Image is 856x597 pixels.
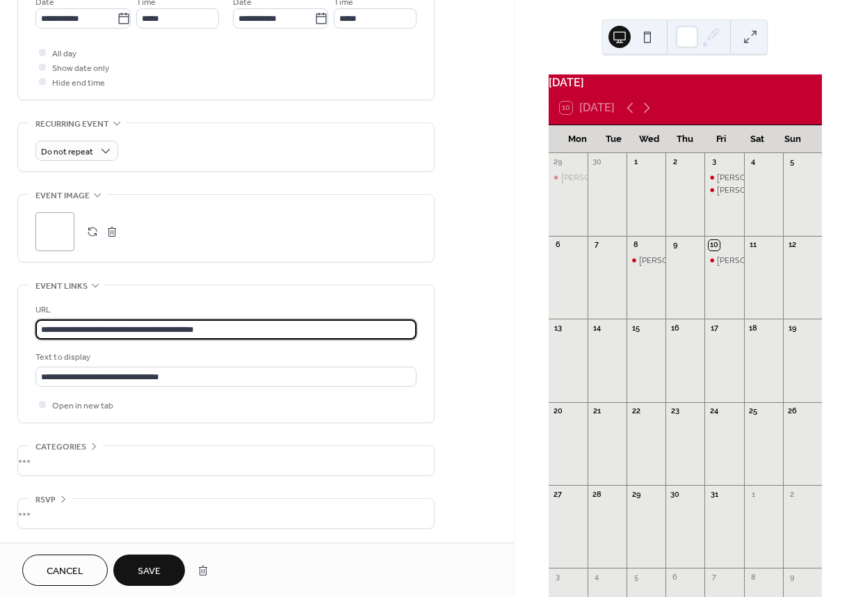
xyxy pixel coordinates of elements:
span: Show date only [52,61,109,76]
div: [DATE] [549,74,822,91]
div: ••• [18,446,434,475]
div: 5 [631,572,641,582]
div: 13 [553,323,563,333]
div: 24 [709,406,719,417]
div: 1 [748,489,759,500]
div: 8 [631,240,641,250]
div: 1 [631,157,641,168]
div: 29 [553,157,563,168]
div: 16 [670,323,680,333]
div: Fri [703,125,739,153]
div: 15 [631,323,641,333]
div: ••• [18,499,434,528]
div: 5 [787,157,798,168]
span: Open in new tab [52,399,113,413]
button: Save [113,555,185,586]
div: ; [35,212,74,251]
span: All day [52,47,76,61]
div: 4 [592,572,602,582]
div: [PERSON_NAME] [PERSON_NAME] [717,255,851,266]
div: 2 [787,489,798,500]
div: Wed [631,125,668,153]
div: Mrs Annunziata Migale [704,255,743,266]
div: [PERSON_NAME] [639,255,705,266]
div: 10 [709,240,719,250]
div: Thu [667,125,703,153]
div: 30 [592,157,602,168]
span: Event image [35,189,90,203]
div: [PERSON_NAME] [561,172,627,184]
div: 20 [553,406,563,417]
div: 31 [709,489,719,500]
div: 22 [631,406,641,417]
div: 26 [787,406,798,417]
span: Event links [35,279,88,294]
div: 30 [670,489,680,500]
span: Categories [35,440,86,454]
div: 7 [592,240,602,250]
span: Cancel [47,564,83,579]
div: [PERSON_NAME] [717,172,783,184]
div: 19 [787,323,798,333]
div: Sun [775,125,811,153]
div: 23 [670,406,680,417]
div: 27 [553,489,563,500]
div: 21 [592,406,602,417]
span: Do not repeat [41,144,93,160]
div: 6 [670,572,680,582]
div: 9 [787,572,798,582]
div: 8 [748,572,759,582]
span: Hide end time [52,76,105,90]
div: 7 [709,572,719,582]
div: 25 [748,406,759,417]
span: Save [138,564,161,579]
div: 29 [631,489,641,500]
div: 3 [553,572,563,582]
div: 17 [709,323,719,333]
div: 3 [709,157,719,168]
div: Mr Ted Flaherty [704,172,743,184]
span: RSVP [35,493,56,507]
div: [PERSON_NAME] [717,184,783,196]
div: 4 [748,157,759,168]
div: 9 [670,240,680,250]
div: Sat [739,125,775,153]
span: Recurring event [35,117,109,132]
div: Mrs Kylie Matthews [627,255,665,266]
div: 11 [748,240,759,250]
div: Mr Gaetano D’Ettorre [704,184,743,196]
div: Text to display [35,350,414,365]
div: Tue [595,125,631,153]
div: 12 [787,240,798,250]
div: Mon [560,125,596,153]
div: 2 [670,157,680,168]
div: 28 [592,489,602,500]
div: URL [35,303,414,317]
div: 14 [592,323,602,333]
div: 18 [748,323,759,333]
div: Mrs Sonia Kovacevic [549,172,588,184]
button: Cancel [22,555,108,586]
div: 6 [553,240,563,250]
